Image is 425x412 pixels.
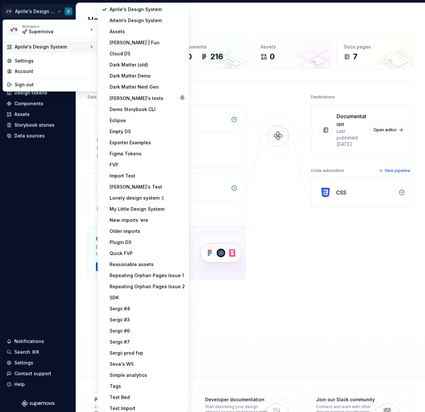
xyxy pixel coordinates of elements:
[15,58,95,64] div: Settings
[110,361,185,367] div: Seva's WS
[110,84,185,90] div: Dark Matter Next Gen
[110,206,185,212] div: My Little Design System
[110,261,185,268] div: Reasonable assets
[110,405,185,412] div: Test Import
[110,6,185,13] div: Aprile's Design System
[110,128,185,135] div: Empty DS
[22,24,88,28] div: Workspace
[22,28,77,35] div: 🚀 Supernova
[110,150,185,157] div: Figma Tokens
[110,394,185,401] div: Test Bed
[15,81,95,88] div: Sign out
[110,339,185,345] div: Sergii #7
[15,44,88,50] div: Aprile's Design System
[110,317,185,323] div: Sergii #3
[110,195,185,201] div: Lonely design system :(
[110,17,185,24] div: Artem's Design System
[110,106,185,113] div: Demo Storybook CLI
[110,73,185,79] div: Dark Matter Demo
[110,272,185,279] div: Repeating Orphan Pages Issue 1
[110,217,185,223] div: New imports ’ere
[110,250,185,257] div: Quick FVP
[110,39,185,46] div: [PERSON_NAME] | Fun
[110,62,185,68] div: Dark Matter (old)
[110,50,185,57] div: Cloud DS
[110,283,185,290] div: Repeating Orphan Pages Issue 2
[110,372,185,378] div: Simple analytics
[110,305,185,312] div: Sergii #4
[110,294,185,301] div: SDK
[110,162,185,168] div: FVP
[110,173,185,179] div: Import Test
[110,139,185,146] div: Exporter Examples
[110,383,185,390] div: Tags
[110,117,185,124] div: Eclipse
[110,239,185,246] div: Plugin DS
[110,184,185,190] div: [PERSON_NAME]'s Test
[110,95,177,102] div: [PERSON_NAME]'s tests
[15,68,95,75] div: Account
[110,28,185,35] div: Assets
[110,350,185,356] div: Sergii prod fvp
[110,228,185,234] div: Older imports
[8,24,19,36] div: 🚀S
[110,328,185,334] div: Sergii #6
